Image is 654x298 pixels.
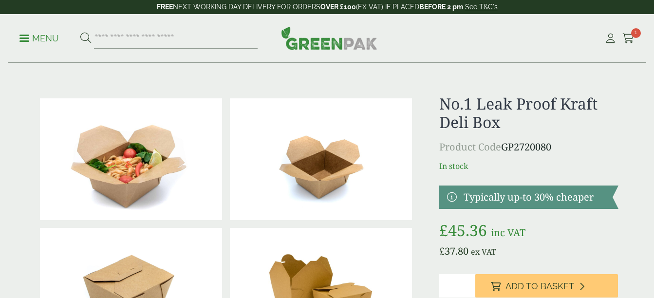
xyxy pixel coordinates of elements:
[320,3,356,11] strong: OVER £100
[439,140,618,154] p: GP2720080
[19,33,59,44] p: Menu
[439,244,445,258] span: £
[491,226,525,239] span: inc VAT
[230,98,412,220] img: Deli Box No1 Open
[439,160,618,172] p: In stock
[465,3,498,11] a: See T&C's
[439,220,487,241] bdi: 45.36
[439,140,501,153] span: Product Code
[439,220,448,241] span: £
[622,34,635,43] i: Cart
[40,98,222,220] img: No 1 Deli Box With Prawn Noodles
[281,26,377,50] img: GreenPak Supplies
[604,34,617,43] i: My Account
[157,3,173,11] strong: FREE
[419,3,463,11] strong: BEFORE 2 pm
[471,246,496,257] span: ex VAT
[631,28,641,38] span: 1
[505,281,574,292] span: Add to Basket
[622,31,635,46] a: 1
[19,33,59,42] a: Menu
[439,244,468,258] bdi: 37.80
[475,274,618,298] button: Add to Basket
[439,94,618,132] h1: No.1 Leak Proof Kraft Deli Box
